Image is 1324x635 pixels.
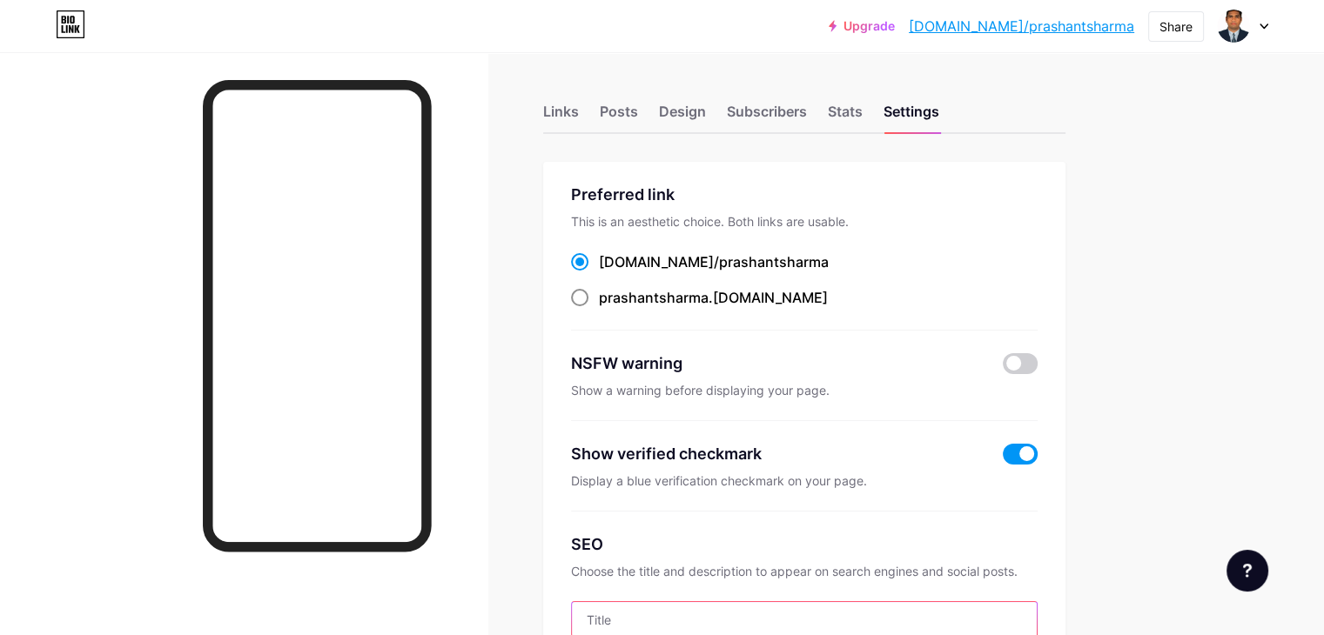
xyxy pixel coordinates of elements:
[599,289,709,306] span: prashantsharma
[829,19,895,33] a: Upgrade
[599,287,828,308] div: .[DOMAIN_NAME]
[659,101,706,132] div: Design
[599,251,829,272] div: [DOMAIN_NAME]/
[571,382,1038,399] div: Show a warning before displaying your page.
[909,16,1134,37] a: [DOMAIN_NAME]/prashantsharma
[727,101,807,132] div: Subscribers
[884,101,939,132] div: Settings
[571,563,1038,580] div: Choose the title and description to appear on search engines and social posts.
[571,351,978,375] div: NSFW warning
[571,442,762,465] div: Show verified checkmark
[571,213,1038,231] div: This is an aesthetic choice. Both links are usable.
[1217,10,1250,43] img: prashantsharma
[600,101,638,132] div: Posts
[571,472,1038,490] div: Display a blue verification checkmark on your page.
[571,183,1038,206] div: Preferred link
[571,532,1038,556] div: SEO
[543,101,579,132] div: Links
[828,101,863,132] div: Stats
[719,253,829,271] span: prashantsharma
[1159,17,1193,36] div: Share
